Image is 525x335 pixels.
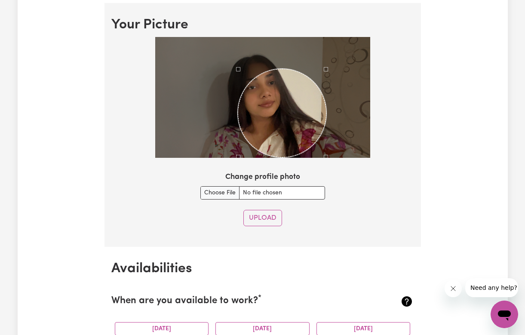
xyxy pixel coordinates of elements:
div: Use the arrow keys to move the crop selection area [238,69,326,157]
iframe: Message from company [465,278,518,297]
iframe: Button to launch messaging window [491,301,518,328]
h2: Availabilities [111,261,414,277]
label: Change profile photo [225,172,300,183]
h2: Your Picture [111,17,414,33]
img: Z [155,37,370,158]
h2: When are you available to work? [111,295,364,307]
button: Upload [243,210,282,226]
iframe: Close message [445,280,462,297]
